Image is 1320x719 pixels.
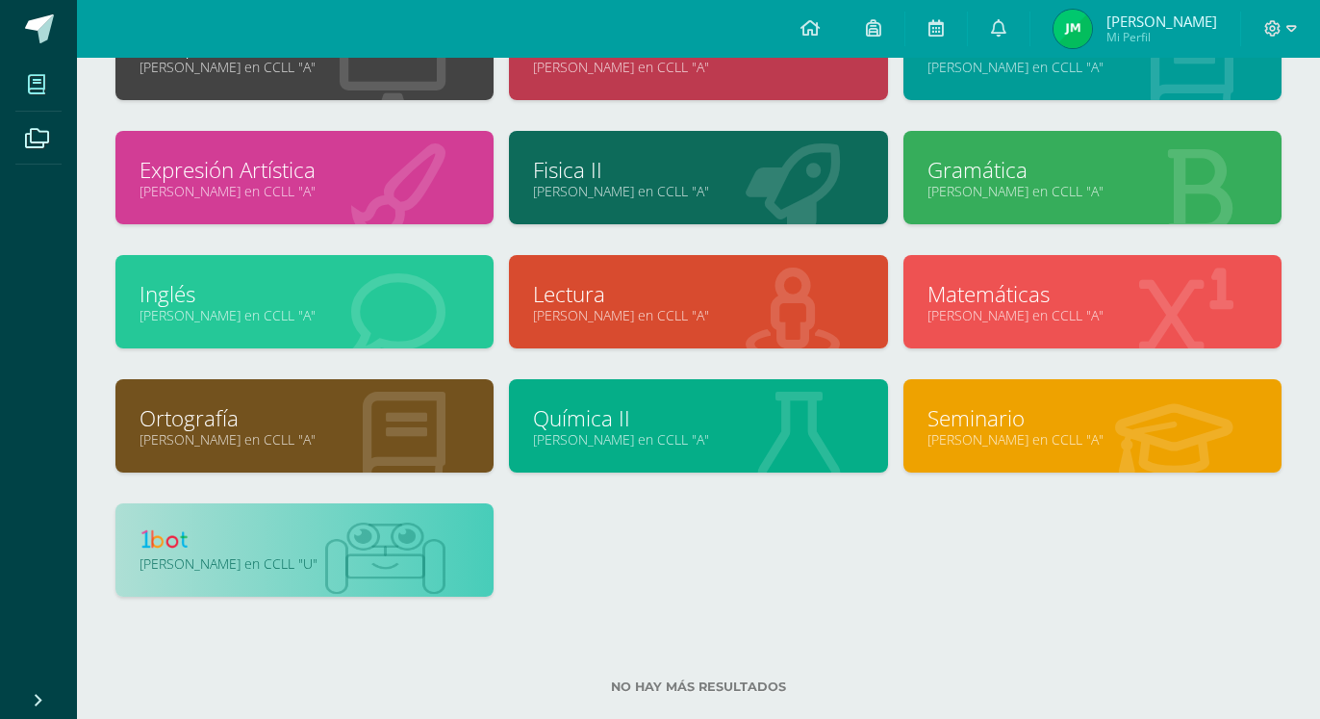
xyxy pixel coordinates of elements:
[140,554,470,573] a: [PERSON_NAME] en CCLL "U"
[1106,12,1217,31] span: [PERSON_NAME]
[140,430,470,449] a: [PERSON_NAME] en CCLL "A"
[140,527,197,551] img: 1bot.png
[140,155,470,185] a: Expresión Artística
[140,182,470,200] a: [PERSON_NAME] en CCLL "A"
[140,403,470,433] a: Ortografía
[927,58,1257,76] a: [PERSON_NAME] en CCLL "A"
[533,182,863,200] a: [PERSON_NAME] en CCLL "A"
[325,523,445,596] img: bot1.png
[927,279,1257,309] a: Matemáticas
[927,182,1257,200] a: [PERSON_NAME] en CCLL "A"
[533,279,863,309] a: Lectura
[533,58,863,76] a: [PERSON_NAME] en CCLL "A"
[533,403,863,433] a: Química II
[1106,29,1217,45] span: Mi Perfil
[533,155,863,185] a: Fisica II
[927,155,1257,185] a: Gramática
[1053,10,1092,48] img: e48239e790235bab7daba3f14ebeab04.png
[533,430,863,449] a: [PERSON_NAME] en CCLL "A"
[927,403,1257,433] a: Seminario
[115,680,1282,694] label: No hay más resultados
[140,279,470,309] a: Inglés
[533,306,863,324] a: [PERSON_NAME] en CCLL "A"
[927,430,1257,449] a: [PERSON_NAME] en CCLL "A"
[140,306,470,324] a: [PERSON_NAME] en CCLL "A"
[140,58,470,76] a: [PERSON_NAME] en CCLL "A"
[927,306,1257,324] a: [PERSON_NAME] en CCLL "A"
